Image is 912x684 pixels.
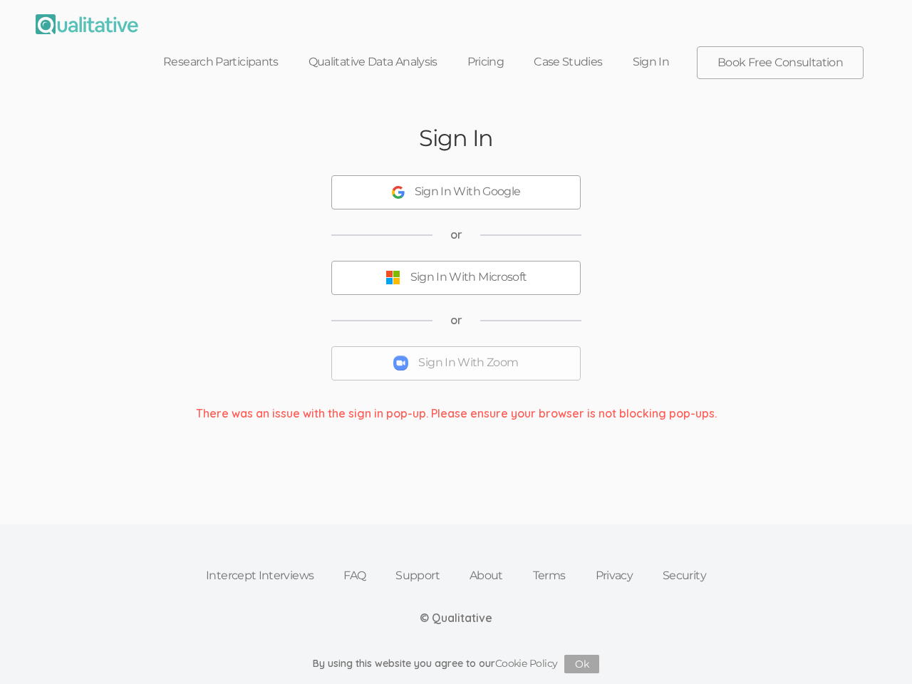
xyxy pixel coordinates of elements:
[418,355,518,371] div: Sign In With Zoom
[331,261,581,295] button: Sign In With Microsoft
[698,47,863,78] a: Book Free Consultation
[841,616,912,684] iframe: Chat Widget
[36,14,138,34] img: Qualitative
[618,46,685,78] a: Sign In
[392,186,405,199] img: Sign In With Google
[410,269,527,286] div: Sign In With Microsoft
[648,560,721,591] a: Security
[148,46,294,78] a: Research Participants
[191,560,328,591] a: Intercept Interviews
[450,227,462,243] span: or
[294,46,452,78] a: Qualitative Data Analysis
[564,655,599,673] button: Ok
[450,312,462,328] span: or
[331,175,581,209] button: Sign In With Google
[385,270,400,285] img: Sign In With Microsoft
[518,560,581,591] a: Terms
[519,46,617,78] a: Case Studies
[452,46,519,78] a: Pricing
[420,610,492,626] div: © Qualitative
[581,560,648,591] a: Privacy
[495,657,558,670] a: Cookie Policy
[331,346,581,380] button: Sign In With Zoom
[415,184,521,200] div: Sign In With Google
[185,405,727,422] div: There was an issue with the sign in pop-up. Please ensure your browser is not blocking pop-ups.
[419,125,493,150] h2: Sign In
[393,356,408,370] img: Sign In With Zoom
[328,560,380,591] a: FAQ
[313,655,600,673] div: By using this website you agree to our
[380,560,455,591] a: Support
[455,560,518,591] a: About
